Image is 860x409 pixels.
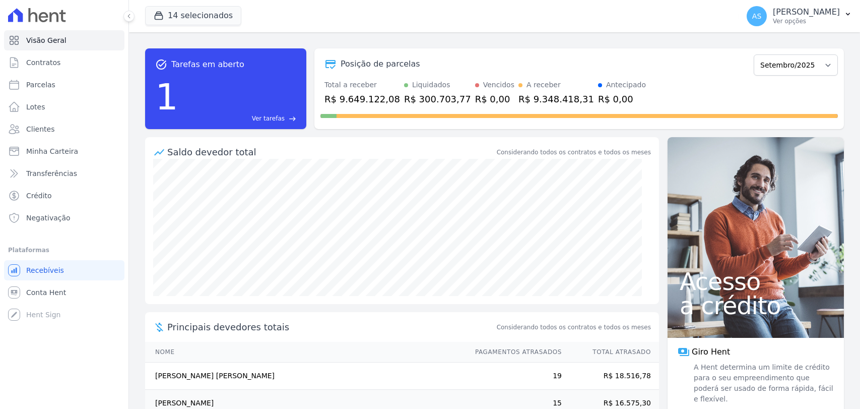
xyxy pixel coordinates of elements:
[4,186,124,206] a: Crédito
[26,191,52,201] span: Crédito
[475,92,514,106] div: R$ 0,00
[466,342,562,363] th: Pagamentos Atrasados
[26,168,77,179] span: Transferências
[145,363,466,390] td: [PERSON_NAME] [PERSON_NAME]
[4,208,124,228] a: Negativação
[4,282,124,303] a: Conta Hent
[412,80,450,90] div: Liquidados
[562,342,659,363] th: Total Atrasado
[752,13,761,20] span: AS
[155,71,178,123] div: 1
[4,52,124,73] a: Contratos
[606,80,646,90] div: Antecipado
[155,59,167,71] span: task_alt
[26,102,45,112] span: Lotes
[598,92,646,106] div: R$ 0,00
[26,124,54,134] span: Clientes
[526,80,561,90] div: A receber
[466,363,562,390] td: 19
[773,17,840,25] p: Ver opções
[4,97,124,117] a: Lotes
[4,141,124,161] a: Minha Carteira
[167,145,495,159] div: Saldo devedor total
[739,2,860,30] button: AS [PERSON_NAME] Ver opções
[324,92,400,106] div: R$ 9.649.122,08
[4,260,124,280] a: Recebíveis
[26,287,66,298] span: Conta Hent
[8,244,120,256] div: Plataformas
[252,114,285,123] span: Ver tarefas
[4,119,124,139] a: Clientes
[182,114,296,123] a: Ver tarefas east
[404,92,471,106] div: R$ 300.703,77
[692,346,730,358] span: Giro Hent
[145,6,241,25] button: 14 selecionados
[680,269,832,294] span: Acesso
[26,146,78,156] span: Minha Carteira
[171,59,244,71] span: Tarefas em aberto
[497,148,651,157] div: Considerando todos os contratos e todos os meses
[562,363,659,390] td: R$ 18.516,78
[483,80,514,90] div: Vencidos
[692,362,834,404] span: A Hent determina um limite de crédito para o seu empreendimento que poderá ser usado de forma ráp...
[167,320,495,334] span: Principais devedores totais
[341,58,420,70] div: Posição de parcelas
[4,75,124,95] a: Parcelas
[289,115,296,123] span: east
[26,35,67,45] span: Visão Geral
[26,57,60,68] span: Contratos
[773,7,840,17] p: [PERSON_NAME]
[26,213,71,223] span: Negativação
[26,80,55,90] span: Parcelas
[145,342,466,363] th: Nome
[324,80,400,90] div: Total a receber
[4,163,124,184] a: Transferências
[497,323,651,332] span: Considerando todos os contratos e todos os meses
[4,30,124,50] a: Visão Geral
[26,265,64,275] span: Recebíveis
[518,92,594,106] div: R$ 9.348.418,31
[680,294,832,318] span: a crédito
